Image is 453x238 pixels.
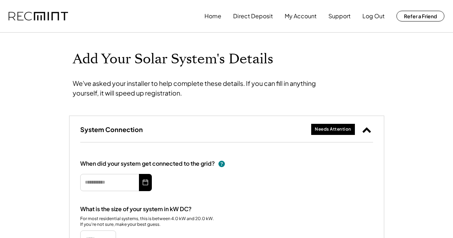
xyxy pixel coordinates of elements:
button: Refer a Friend [396,11,444,21]
div: What is the size of your system in kW DC? [80,205,192,213]
h3: System Connection [80,125,143,133]
button: Direct Deposit [233,9,273,23]
button: Support [328,9,351,23]
div: When did your system get connected to the grid? [80,160,215,167]
div: Needs Attention [315,126,351,132]
button: My Account [285,9,317,23]
div: We've asked your installer to help complete these details. If you can fill in anything yourself, ... [73,78,341,98]
img: recmint-logotype%403x.png [9,12,68,21]
h1: Add Your Solar System's Details [73,51,381,68]
button: Home [204,9,221,23]
div: For most residential systems, this is between 4.0 kW and 20.0 kW. If you're not sure, make your b... [80,216,215,228]
button: Log Out [362,9,385,23]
